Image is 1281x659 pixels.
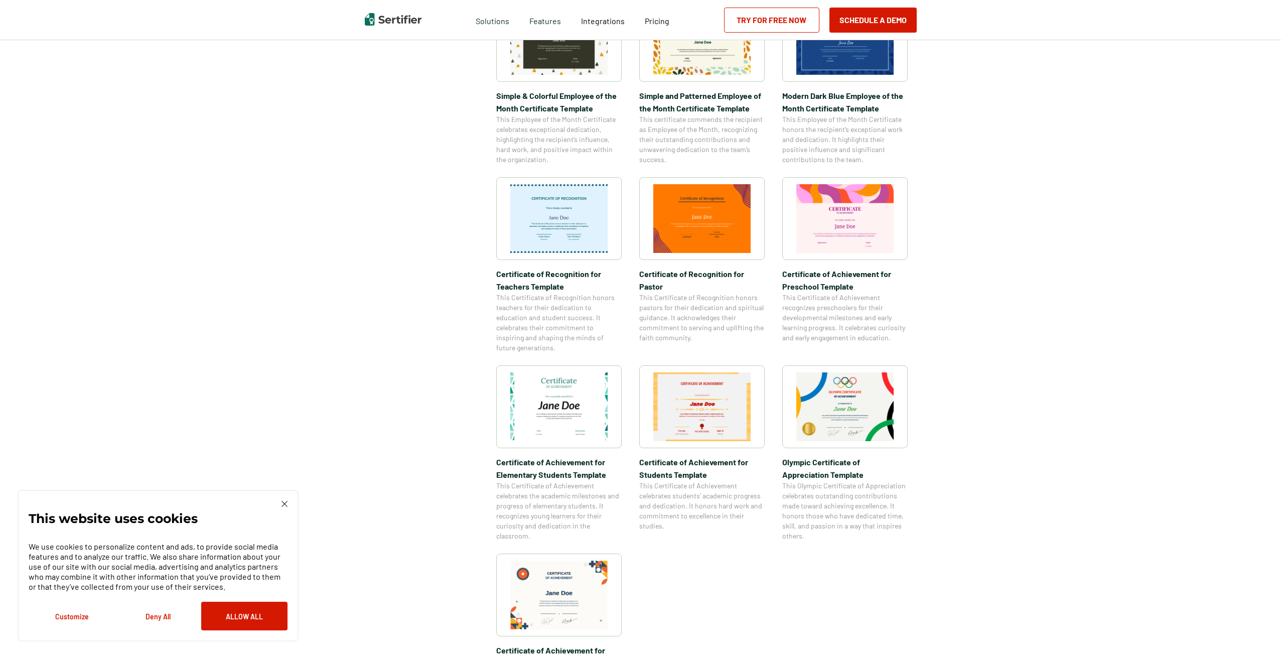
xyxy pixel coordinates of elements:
[639,293,765,343] span: This Certificate of Recognition honors pastors for their dedication and spiritual guidance. It ac...
[724,8,819,33] a: Try for Free Now
[639,177,765,353] a: Certificate of Recognition for PastorCertificate of Recognition for PastorThis Certificate of Rec...
[510,184,608,253] img: Certificate of Recognition for Teachers Template
[639,481,765,531] span: This Certificate of Achievement celebrates students’ academic progress and dedication. It honors ...
[653,6,751,75] img: Simple and Patterned Employee of the Month Certificate Template
[782,481,908,541] span: This Olympic Certificate of Appreciation celebrates outstanding contributions made toward achievi...
[529,14,561,26] span: Features
[29,542,288,592] p: We use cookies to personalize content and ads, to provide social media features and to analyze ou...
[639,456,765,481] span: Certificate of Achievement for Students Template
[796,184,894,253] img: Certificate of Achievement for Preschool Template
[639,365,765,541] a: Certificate of Achievement for Students TemplateCertificate of Achievement for Students TemplateT...
[645,14,669,26] a: Pricing
[782,89,908,114] span: Modern Dark Blue Employee of the Month Certificate Template
[29,513,198,523] p: This website uses cookies
[782,177,908,353] a: Certificate of Achievement for Preschool TemplateCertificate of Achievement for Preschool Templat...
[510,561,608,629] img: Certificate of Achievement for Graduation
[639,114,765,165] span: This certificate commends the recipient as Employee of the Month, recognizing their outstanding c...
[201,602,288,630] button: Allow All
[782,114,908,165] span: This Employee of the Month Certificate honors the recipient’s exceptional work and dedication. It...
[581,16,625,26] span: Integrations
[782,456,908,481] span: Olympic Certificate of Appreciation​ Template
[581,14,625,26] a: Integrations
[496,268,622,293] span: Certificate of Recognition for Teachers Template
[796,372,894,441] img: Olympic Certificate of Appreciation​ Template
[829,8,917,33] button: Schedule a Demo
[496,89,622,114] span: Simple & Colorful Employee of the Month Certificate Template
[645,16,669,26] span: Pricing
[782,293,908,343] span: This Certificate of Achievement recognizes preschoolers for their developmental milestones and ea...
[496,481,622,541] span: This Certificate of Achievement celebrates the academic milestones and progress of elementary stu...
[782,365,908,541] a: Olympic Certificate of Appreciation​ TemplateOlympic Certificate of Appreciation​ TemplateThis Ol...
[476,14,509,26] span: Solutions
[796,6,894,75] img: Modern Dark Blue Employee of the Month Certificate Template
[496,456,622,481] span: Certificate of Achievement for Elementary Students Template
[510,6,608,75] img: Simple & Colorful Employee of the Month Certificate Template
[639,268,765,293] span: Certificate of Recognition for Pastor
[639,89,765,114] span: Simple and Patterned Employee of the Month Certificate Template
[496,293,622,353] span: This Certificate of Recognition honors teachers for their dedication to education and student suc...
[496,365,622,541] a: Certificate of Achievement for Elementary Students TemplateCertificate of Achievement for Element...
[115,602,201,630] button: Deny All
[510,372,608,441] img: Certificate of Achievement for Elementary Students Template
[653,372,751,441] img: Certificate of Achievement for Students Template
[1231,611,1281,659] iframe: Chat Widget
[29,602,115,630] button: Customize
[281,501,288,507] img: Cookie Popup Close
[496,114,622,165] span: This Employee of the Month Certificate celebrates exceptional dedication, highlighting the recipi...
[496,177,622,353] a: Certificate of Recognition for Teachers TemplateCertificate of Recognition for Teachers TemplateT...
[653,184,751,253] img: Certificate of Recognition for Pastor
[782,268,908,293] span: Certificate of Achievement for Preschool Template
[365,13,421,26] img: Sertifier | Digital Credentialing Platform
